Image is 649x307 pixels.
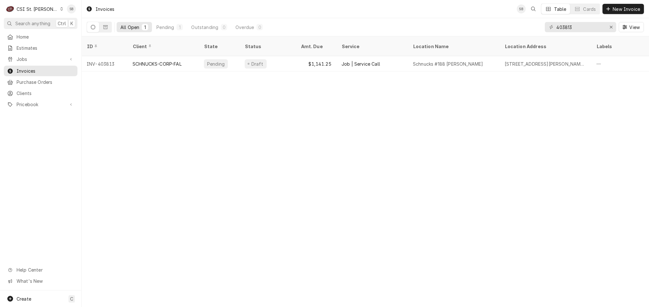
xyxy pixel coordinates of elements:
div: Client [133,43,192,50]
button: View [619,22,644,32]
div: 1 [178,24,182,31]
div: CSI St. [PERSON_NAME] [17,6,58,12]
a: Home [4,32,77,42]
div: $1,141.25 [296,56,336,71]
a: Go to Help Center [4,265,77,275]
span: View [628,24,641,31]
div: C [6,4,15,13]
div: SB [67,4,76,13]
div: State [204,43,234,50]
div: Status [245,43,289,50]
div: Pending [206,61,225,67]
span: Create [17,296,31,302]
div: 0 [222,24,226,31]
div: Outstanding [191,24,218,31]
div: Table [554,6,566,12]
div: Job | Service Call [342,61,380,67]
button: Search anythingCtrlK [4,18,77,29]
div: Cards [583,6,596,12]
div: Shayla Bell's Avatar [517,4,526,13]
span: Pricebook [17,101,65,108]
div: Overdue [235,24,254,31]
span: Invoices [17,68,74,74]
div: CSI St. Louis's Avatar [6,4,15,13]
span: Ctrl [58,20,66,27]
span: Purchase Orders [17,79,74,85]
span: Clients [17,90,74,97]
div: ID [87,43,121,50]
div: All Open [120,24,139,31]
span: C [70,296,73,302]
div: SB [517,4,526,13]
span: What's New [17,278,74,284]
a: Clients [4,88,77,99]
button: New Invoice [602,4,644,14]
span: Estimates [17,45,74,51]
div: Location Address [505,43,585,50]
span: Home [17,33,74,40]
div: Service [342,43,401,50]
a: Purchase Orders [4,77,77,87]
div: 1 [143,24,147,31]
a: Go to What's New [4,276,77,286]
span: Search anything [15,20,50,27]
a: Go to Jobs [4,54,77,64]
div: 0 [258,24,262,31]
div: INV-403813 [82,56,127,71]
span: Jobs [17,56,65,62]
a: Estimates [4,43,77,53]
div: Amt. Due [301,43,330,50]
div: Pending [156,24,174,31]
span: K [70,20,73,27]
button: Open search [528,4,538,14]
div: Location Name [413,43,493,50]
div: Shayla Bell's Avatar [67,4,76,13]
button: Erase input [606,22,616,32]
div: [STREET_ADDRESS][PERSON_NAME][PERSON_NAME] [505,61,586,67]
span: Help Center [17,267,74,273]
input: Keyword search [556,22,604,32]
div: Draft [250,61,264,67]
div: SCHNUCKS-CORP-FAL [133,61,182,67]
a: Invoices [4,66,77,76]
a: Go to Pricebook [4,99,77,110]
div: Schnucks #188 [PERSON_NAME] [413,61,483,67]
span: New Invoice [611,6,641,12]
